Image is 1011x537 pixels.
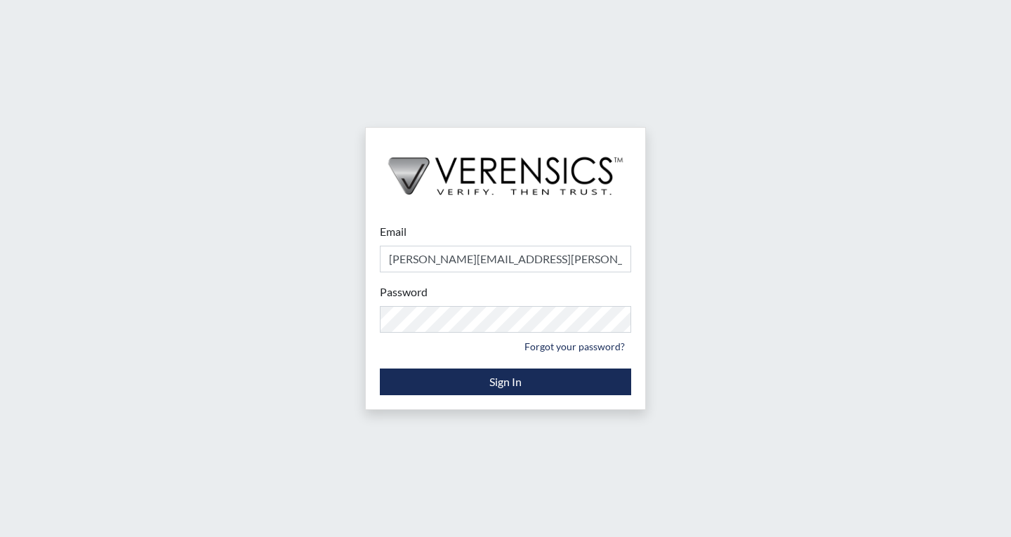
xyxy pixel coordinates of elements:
label: Password [380,284,428,300]
input: Email [380,246,631,272]
a: Forgot your password? [518,336,631,357]
button: Sign In [380,369,631,395]
label: Email [380,223,407,240]
img: logo-wide-black.2aad4157.png [366,128,645,209]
